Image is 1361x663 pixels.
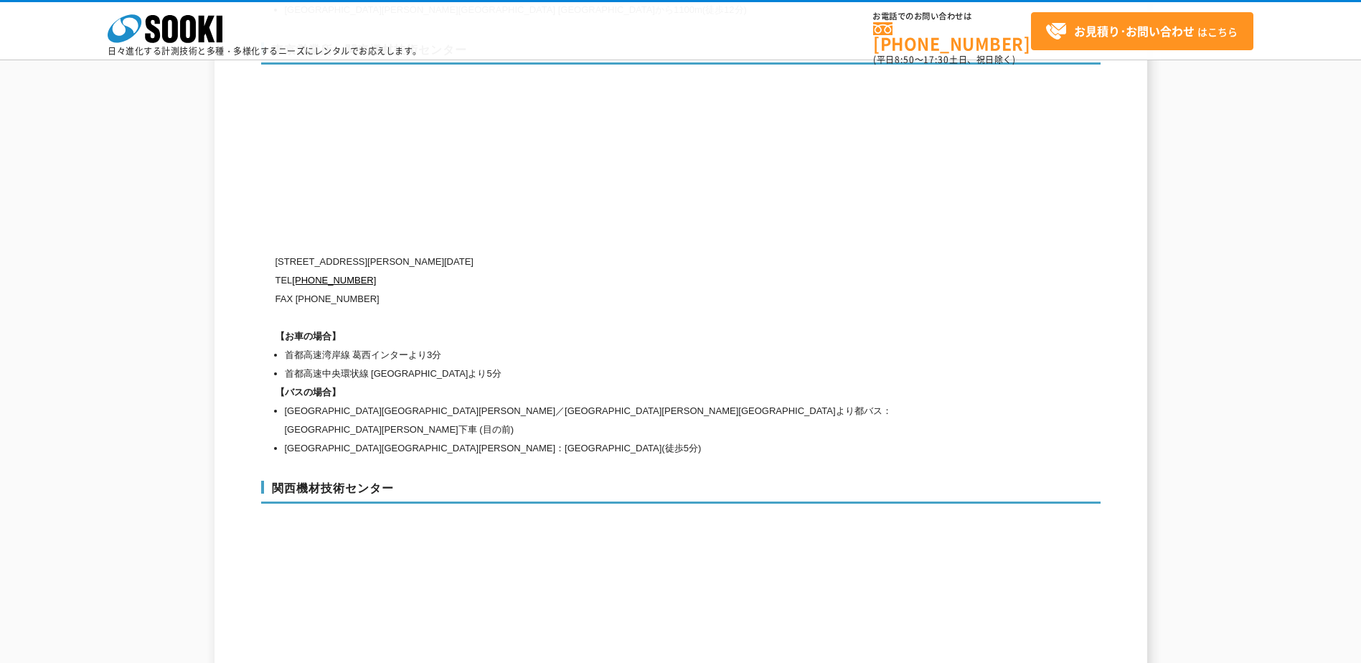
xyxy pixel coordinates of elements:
li: [GEOGRAPHIC_DATA][GEOGRAPHIC_DATA][PERSON_NAME]／[GEOGRAPHIC_DATA][PERSON_NAME][GEOGRAPHIC_DATA]より... [285,402,964,439]
a: お見積り･お問い合わせはこちら [1031,12,1253,50]
h1: 【お車の場合】 [276,327,964,346]
span: はこちら [1045,21,1238,42]
span: 17:30 [923,53,949,66]
span: お電話でのお問い合わせは [873,12,1031,21]
li: 首都高速中央環状線 [GEOGRAPHIC_DATA]より5分 [285,365,964,383]
strong: お見積り･お問い合わせ [1074,22,1195,39]
p: TEL [276,271,964,290]
p: [STREET_ADDRESS][PERSON_NAME][DATE] [276,253,964,271]
a: [PHONE_NUMBER] [292,275,376,286]
p: 日々進化する計測技術と多種・多様化するニーズにレンタルでお応えします。 [108,47,422,55]
li: 首都高速湾岸線 葛西インターより3分 [285,346,964,365]
a: [PHONE_NUMBER] [873,22,1031,52]
h1: 【バスの場合】 [276,383,964,402]
h3: 関西機材技術センター [261,481,1101,504]
p: FAX [PHONE_NUMBER] [276,290,964,309]
span: 8:50 [895,53,915,66]
li: [GEOGRAPHIC_DATA][GEOGRAPHIC_DATA][PERSON_NAME]：[GEOGRAPHIC_DATA](徒歩5分) [285,439,964,458]
span: (平日 ～ 土日、祝日除く) [873,53,1015,66]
